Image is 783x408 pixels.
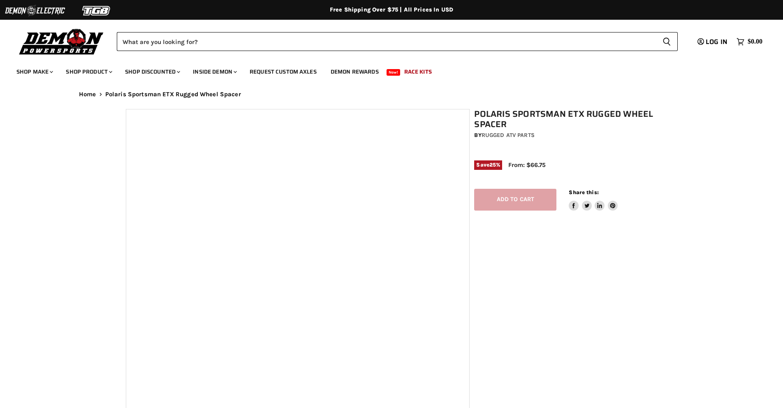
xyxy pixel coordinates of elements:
div: by [474,131,662,140]
ul: Main menu [10,60,760,80]
a: $0.00 [732,36,767,48]
button: Search [656,32,678,51]
a: Race Kits [398,63,438,80]
span: Save % [474,160,502,169]
aside: Share this: [569,189,618,211]
img: Demon Powersports [16,27,107,56]
a: Log in [694,38,732,46]
a: Rugged ATV Parts [482,132,535,139]
a: Shop Product [60,63,117,80]
input: Search [117,32,656,51]
nav: Breadcrumbs [63,91,720,98]
span: Log in [706,37,727,47]
span: 25 [489,162,496,168]
span: Share this: [569,189,598,195]
a: Inside Demon [187,63,242,80]
a: Request Custom Axles [243,63,323,80]
form: Product [117,32,678,51]
a: Shop Discounted [119,63,185,80]
a: Home [79,91,96,98]
h1: Polaris Sportsman ETX Rugged Wheel Spacer [474,109,662,130]
span: $0.00 [748,38,762,46]
div: Free Shipping Over $75 | All Prices In USD [63,6,720,14]
img: Demon Electric Logo 2 [4,3,66,19]
span: From: $66.75 [508,161,546,169]
span: New! [387,69,401,76]
a: Demon Rewards [324,63,385,80]
span: Polaris Sportsman ETX Rugged Wheel Spacer [105,91,241,98]
img: TGB Logo 2 [66,3,127,19]
a: Shop Make [10,63,58,80]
